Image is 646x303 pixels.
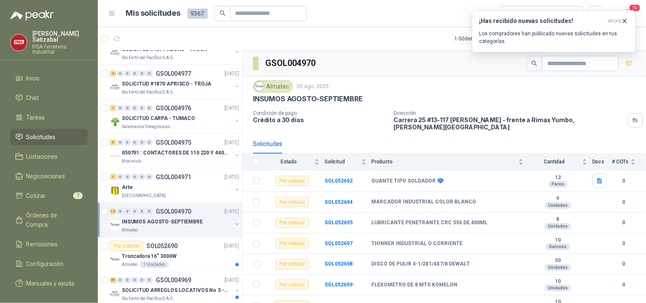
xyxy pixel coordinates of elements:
div: 0 [146,140,152,146]
div: 0 [117,174,123,180]
div: 0 [139,105,145,111]
div: 0 [139,71,145,77]
div: 0 [117,71,123,77]
div: Por cotizar [276,238,309,249]
b: 50 [528,257,587,264]
div: 0 [139,277,145,283]
a: Cotizar7 [10,188,88,204]
div: Por cotizar [276,197,309,207]
p: [DATE] [224,173,239,181]
span: Inicio [26,74,40,83]
p: 20 ago, 2025 [296,83,329,91]
span: 7 [73,192,83,199]
div: Unidades [545,285,571,292]
span: Tareas [26,113,45,122]
p: Carrera 25 #13-117 [PERSON_NAME] - frente a Rimax Yumbo , [PERSON_NAME][GEOGRAPHIC_DATA] [394,116,625,131]
b: MARCADOR INDUSTRIAL COLOR BLANCO [371,199,476,206]
img: Company Logo [110,117,120,127]
b: 8 [528,216,587,223]
a: Tareas [10,109,88,126]
a: SOL052692 [324,178,353,184]
div: 0 [132,209,138,214]
div: 0 [124,140,131,146]
div: 12 [110,209,116,214]
span: Manuales y ayuda [26,279,75,288]
th: # COTs [612,154,646,170]
img: Company Logo [110,151,120,161]
p: SOL052690 [146,243,178,249]
p: [DATE] [224,139,239,147]
p: Rio Fertil del Pacífico S.A.S. [122,89,174,96]
p: GSOL004977 [156,71,191,77]
div: 0 [124,277,131,283]
p: Crédito a 30 días [253,116,387,123]
a: 26 0 0 0 0 0 GSOL004969[DATE] Company LogoSOLICITUD ARREGLOS LOCATIVOS No 3 - PICHINDERio Fertil ... [110,275,241,303]
a: 4 0 0 0 0 0 GSOL004977[DATE] Company LogoSOLICITUD #1870 APRISCO - TROJARio Fertil del Pacífico S... [110,69,241,96]
p: Almatec [122,227,138,234]
a: Licitaciones [10,149,88,165]
a: Remisiones [10,236,88,252]
div: 0 [117,105,123,111]
p: Rio Fertil del Pacífico S.A.S. [122,296,174,303]
div: 0 [117,209,123,214]
a: 5 0 0 0 0 0 GSOL004975[DATE] Company Logo050791 : CONTACTORES DE 110 220 Y 440 VBiocirculo [110,137,241,165]
div: Galones [546,243,570,250]
span: Cotizar [26,191,46,200]
div: Todas [505,9,523,18]
div: 0 [132,174,138,180]
div: 0 [124,209,131,214]
div: Por cotizar [110,241,143,251]
div: Pares [548,181,568,188]
p: FISA Ferreteria Industrial [32,44,88,54]
b: 0 [612,198,636,206]
p: [DATE] [224,242,239,250]
div: 0 [132,105,138,111]
a: Solicitudes [10,129,88,145]
button: ¡Has recibido nuevas solicitudes!ahora Los compradores han publicado nuevas solicitudes en tus ca... [472,10,636,52]
div: 0 [132,71,138,77]
b: THINNER INDUSTRIAL O CORRIENTE [371,240,462,247]
p: Biocirculo [122,158,141,165]
p: INSUMOS AGOSTO-SEPTIEMBRE [253,94,363,103]
div: 0 [146,174,152,180]
p: GSOL004969 [156,277,191,283]
div: 1 [110,105,116,111]
b: SOL052697 [324,240,353,246]
span: search [531,60,537,66]
th: Cantidad [528,154,592,170]
p: [GEOGRAPHIC_DATA] [122,192,166,199]
div: 0 [132,277,138,283]
p: [PERSON_NAME] Satizabal [32,31,88,43]
span: Producto [371,159,517,165]
img: Company Logo [11,34,27,51]
span: search [220,10,226,16]
b: GUANTE TIPO SOLDADOR [371,178,436,185]
div: 0 [146,71,152,77]
img: Company Logo [110,289,120,299]
b: FLEXOMETRO DE 8 MTS KOMELON [371,282,457,289]
a: SOL052695 [324,220,353,226]
div: 0 [117,140,123,146]
div: 4 [110,71,116,77]
div: 0 [139,209,145,214]
th: Solicitud [324,154,371,170]
a: Manuales y ayuda [10,275,88,292]
span: Órdenes de Compra [26,211,80,229]
p: GSOL004971 [156,174,191,180]
span: Solicitudes [26,132,56,142]
b: SOL052699 [324,282,353,288]
b: 9 [528,195,587,202]
th: Producto [371,154,528,170]
div: 0 [132,140,138,146]
div: 5 [110,140,116,146]
img: Company Logo [110,220,120,230]
div: 26 [110,277,116,283]
b: SOL052694 [324,199,353,205]
p: Condición de pago [253,110,387,116]
img: Company Logo [110,48,120,58]
span: 15 [629,4,641,12]
div: Por cotizar [276,259,309,269]
a: 12 0 0 0 0 0 GSOL004970[DATE] Company LogoINSUMOS AGOSTO-SEPTIEMBREAlmatec [110,206,241,234]
b: 10 [528,237,587,244]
